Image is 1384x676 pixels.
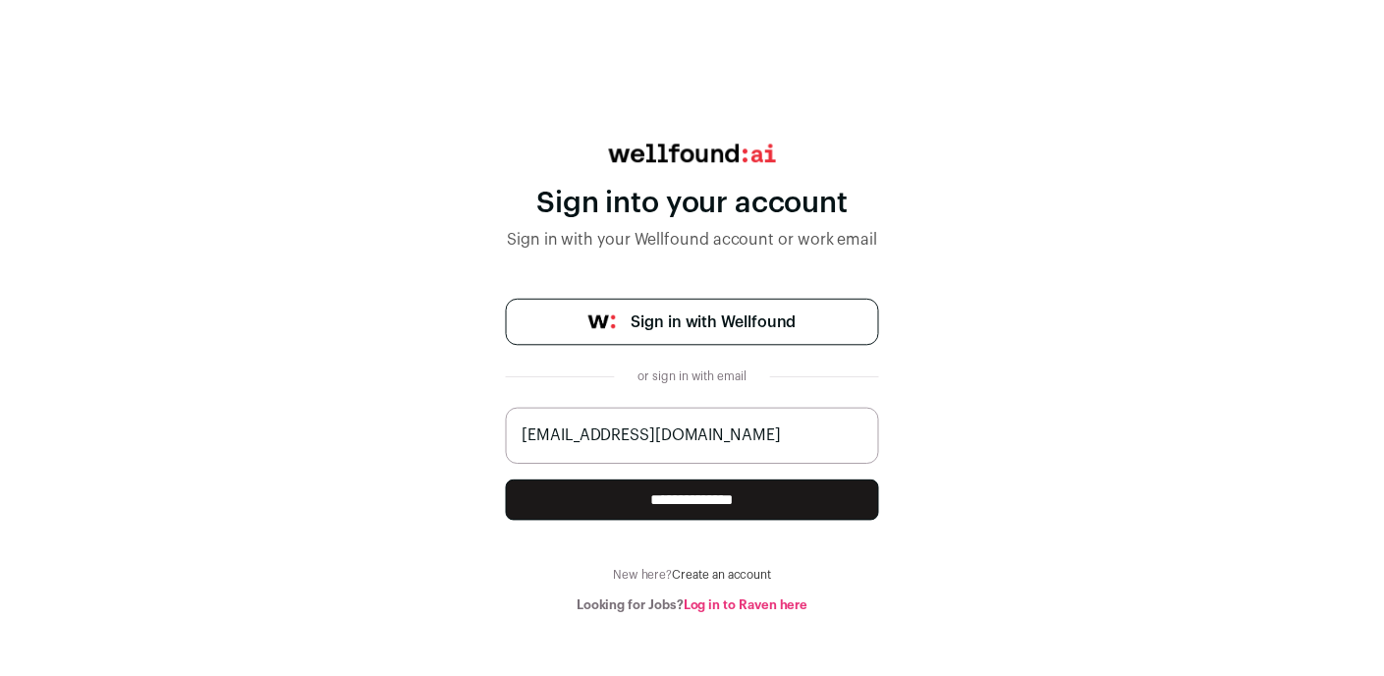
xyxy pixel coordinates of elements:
div: Sign into your account [511,184,888,219]
input: name@work-email.com [511,408,888,465]
span: Sign in with Wellfound [637,310,804,333]
a: Sign in with Wellfound [511,298,888,345]
img: wellfound-symbol-flush-black-fb3c872781a75f747ccb3a119075da62bfe97bd399995f84a933054e44a575c4.png [594,314,622,328]
div: New here? [511,569,888,585]
div: Sign in with your Wellfound account or work email [511,227,888,251]
div: or sign in with email [637,368,762,384]
a: Create an account [680,571,780,583]
div: Looking for Jobs? [511,600,888,616]
img: wellfound:ai [615,141,784,160]
a: Log in to Raven here [691,601,816,614]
